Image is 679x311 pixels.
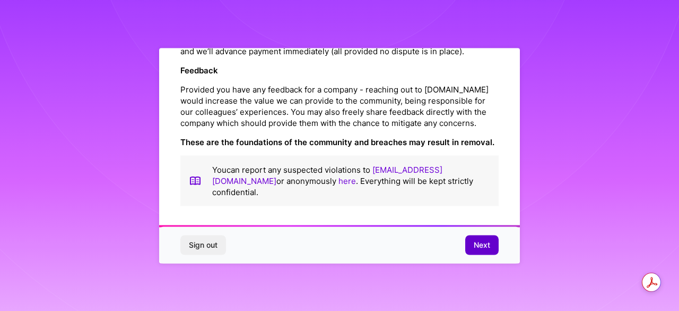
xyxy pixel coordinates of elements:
[465,236,499,255] button: Next
[338,175,356,186] a: here
[180,65,218,75] strong: Feedback
[474,240,490,250] span: Next
[180,83,499,128] p: Provided you have any feedback for a company - reaching out to [DOMAIN_NAME] would increase the v...
[180,236,226,255] button: Sign out
[212,164,490,197] p: You can report any suspected violations to or anonymously . Everything will be kept strictly conf...
[212,164,442,186] a: [EMAIL_ADDRESS][DOMAIN_NAME]
[189,240,217,250] span: Sign out
[189,164,202,197] img: book icon
[180,137,494,147] strong: These are the foundations of the community and breaches may result in removal.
